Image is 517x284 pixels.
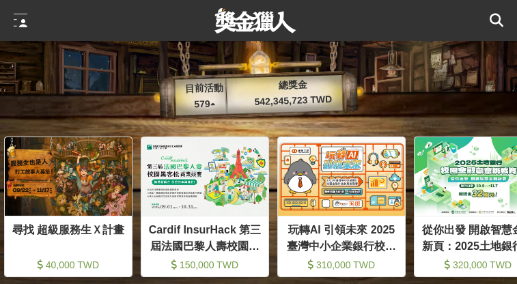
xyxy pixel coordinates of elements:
[176,81,232,97] p: 目前活動
[177,96,232,113] p: 579 ▴
[147,222,263,253] div: Cardif InsurHack 第三屆法國巴黎人壽校園黑客松商業競賽
[277,137,406,277] a: Cover Image玩轉AI 引領未來 2025臺灣中小企業銀行校園金融科技創意挑戰賽 310,000 TWD
[10,258,126,272] div: 40,000 TWD
[278,137,405,216] img: Cover Image
[141,137,269,277] a: Cover ImageCardif InsurHack 第三屆法國巴黎人壽校園黑客松商業競賽 150,000 TWD
[141,137,268,216] img: Cover Image
[283,258,400,272] div: 310,000 TWD
[5,137,132,216] img: Cover Image
[4,137,132,277] a: Cover Image尋找 超級服務生Ｘ計畫 40,000 TWD
[10,222,126,253] div: 尋找 超級服務生Ｘ計畫
[232,91,355,110] p: 542,345,723 TWD
[283,222,400,253] div: 玩轉AI 引領未來 2025臺灣中小企業銀行校園金融科技創意挑戰賽
[147,258,263,272] div: 150,000 TWD
[231,76,354,94] p: 總獎金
